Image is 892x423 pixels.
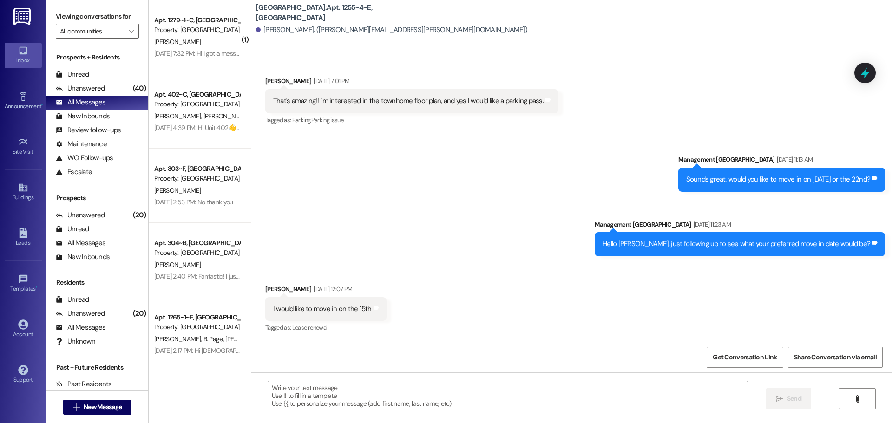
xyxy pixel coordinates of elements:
[63,400,132,415] button: New Message
[273,96,544,106] div: That's amazing!! I'm interested in the townhome floor plan, and yes I would like a parking pass.
[292,324,328,332] span: Lease renewal
[265,113,558,127] div: Tagged as:
[5,362,42,387] a: Support
[5,317,42,342] a: Account
[265,321,387,334] div: Tagged as:
[46,363,148,372] div: Past + Future Residents
[56,111,110,121] div: New Inbounds
[273,304,372,314] div: I would like to move in on the 15th
[774,155,813,164] div: [DATE] 11:13 AM
[686,175,871,184] div: Sounds great, would you like to move in on [DATE] or the 22nd?
[56,98,105,107] div: All Messages
[13,8,33,25] img: ResiDesk Logo
[154,312,240,322] div: Apt. 1265~1~E, [GEOGRAPHIC_DATA]
[265,76,558,89] div: [PERSON_NAME]
[60,24,124,39] input: All communities
[5,225,42,250] a: Leads
[84,402,122,412] span: New Message
[154,248,240,258] div: Property: [GEOGRAPHIC_DATA]
[311,116,344,124] span: Parking issue
[56,167,92,177] div: Escalate
[36,284,37,291] span: •
[154,335,203,343] span: [PERSON_NAME]
[154,25,240,35] div: Property: [GEOGRAPHIC_DATA]
[56,9,139,24] label: Viewing conversations for
[776,395,783,403] i: 
[5,134,42,159] a: Site Visit •
[256,25,527,35] div: [PERSON_NAME]. ([PERSON_NAME][EMAIL_ADDRESS][PERSON_NAME][DOMAIN_NAME])
[154,238,240,248] div: Apt. 304~B, [GEOGRAPHIC_DATA]
[56,379,112,389] div: Past Residents
[707,347,783,368] button: Get Conversation Link
[154,49,438,58] div: [DATE] 7:32 PM: Hi I got a message that there was someone coming to fix our oven... I just don't ...
[265,284,387,297] div: [PERSON_NAME]
[56,139,107,149] div: Maintenance
[5,180,42,205] a: Buildings
[794,352,877,362] span: Share Conversation via email
[41,102,43,108] span: •
[56,309,105,319] div: Unanswered
[154,38,201,46] span: [PERSON_NAME]
[154,112,203,120] span: [PERSON_NAME]
[311,76,349,86] div: [DATE] 7:01 PM
[56,70,89,79] div: Unread
[203,335,225,343] span: B. Page
[691,220,731,229] div: [DATE] 11:23 AM
[56,224,89,234] div: Unread
[603,239,870,249] div: Hello [PERSON_NAME], just following up to see what your preferred move in date would be?
[154,186,201,195] span: [PERSON_NAME]
[56,153,113,163] div: WO Follow-ups
[788,347,883,368] button: Share Conversation via email
[73,403,80,411] i: 
[787,394,801,403] span: Send
[56,337,95,346] div: Unknown
[56,210,105,220] div: Unanswered
[154,90,240,99] div: Apt. 402~C, [GEOGRAPHIC_DATA]
[311,284,352,294] div: [DATE] 12:07 PM
[56,238,105,248] div: All Messages
[154,272,762,280] div: [DATE] 2:40 PM: Fantastic! I just added the charge to your ledger and sent the addendum to you an...
[56,295,89,305] div: Unread
[154,322,240,332] div: Property: [GEOGRAPHIC_DATA]
[678,155,885,168] div: Management [GEOGRAPHIC_DATA]
[256,3,442,23] b: [GEOGRAPHIC_DATA]: Apt. 1255~4~E, [GEOGRAPHIC_DATA]
[154,164,240,174] div: Apt. 303~F, [GEOGRAPHIC_DATA]
[56,125,121,135] div: Review follow-ups
[292,116,311,124] span: Parking ,
[595,220,885,233] div: Management [GEOGRAPHIC_DATA]
[154,260,201,269] span: [PERSON_NAME]
[203,112,252,120] span: [PERSON_NAME]
[766,388,811,409] button: Send
[854,395,861,403] i: 
[154,174,240,183] div: Property: [GEOGRAPHIC_DATA]
[713,352,777,362] span: Get Conversation Link
[154,198,233,206] div: [DATE] 2:53 PM: No thank you
[154,99,240,109] div: Property: [GEOGRAPHIC_DATA]
[56,252,110,262] div: New Inbounds
[56,84,105,93] div: Unanswered
[56,323,105,332] div: All Messages
[33,147,35,154] span: •
[5,271,42,296] a: Templates •
[225,335,275,343] span: [PERSON_NAME]
[5,43,42,68] a: Inbox
[131,81,148,96] div: (40)
[154,346,870,355] div: [DATE] 2:17 PM: Hi [DEMOGRAPHIC_DATA]! This is [PERSON_NAME] with [GEOGRAPHIC_DATA]. It looks lik...
[46,52,148,62] div: Prospects + Residents
[131,306,148,321] div: (20)
[131,208,148,222] div: (20)
[46,193,148,203] div: Prospects
[129,27,134,35] i: 
[46,278,148,287] div: Residents
[154,15,240,25] div: Apt. 1279~1~C, [GEOGRAPHIC_DATA]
